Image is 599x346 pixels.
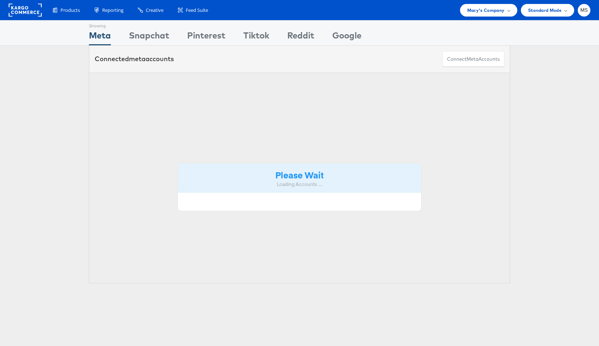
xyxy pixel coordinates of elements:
[129,55,145,63] span: meta
[102,7,123,14] span: Reporting
[89,21,111,29] div: Showing
[580,8,588,13] span: MS
[528,6,562,14] span: Standard Mode
[95,54,174,64] div: Connected accounts
[129,29,169,45] div: Snapchat
[146,7,163,14] span: Creative
[287,29,314,45] div: Reddit
[275,169,324,181] strong: Please Wait
[467,6,505,14] span: Macy's Company
[89,29,111,45] div: Meta
[187,29,225,45] div: Pinterest
[467,56,478,63] span: meta
[183,181,416,188] div: Loading Accounts ....
[243,29,269,45] div: Tiktok
[60,7,80,14] span: Products
[332,29,361,45] div: Google
[442,51,504,67] button: ConnectmetaAccounts
[186,7,208,14] span: Feed Suite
